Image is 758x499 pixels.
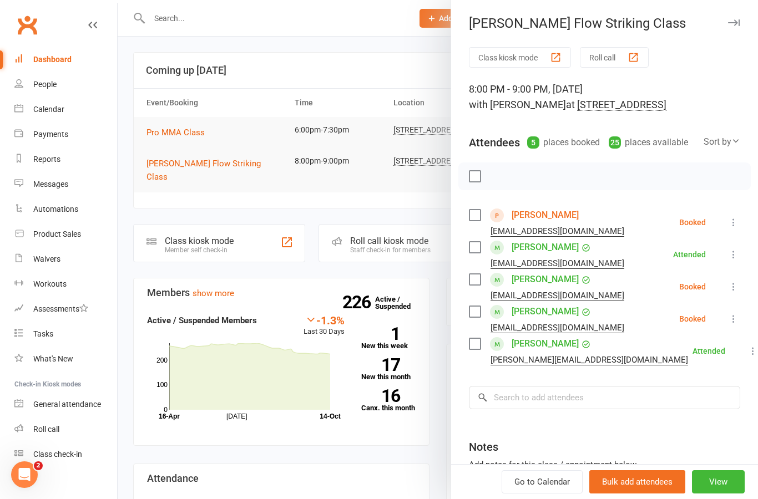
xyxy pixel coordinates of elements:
div: 8:00 PM - 9:00 PM, [DATE] [469,82,740,113]
div: Roll call [33,425,59,434]
div: Booked [679,218,706,226]
a: People [14,72,117,97]
button: Class kiosk mode [469,47,571,68]
div: Dashboard [33,55,72,64]
div: Calendar [33,105,64,114]
a: [PERSON_NAME] [512,303,579,320]
a: Automations [14,197,117,222]
a: Assessments [14,297,117,322]
a: Product Sales [14,222,117,247]
div: Add notes for this class / appointment below [469,458,740,471]
div: People [33,80,57,89]
button: Bulk add attendees [589,470,685,493]
button: View [692,470,745,493]
div: 25 [609,136,621,149]
span: 2 [34,461,43,470]
a: Waivers [14,247,117,272]
a: Go to Calendar [502,470,583,493]
span: at [566,99,666,111]
span: with [PERSON_NAME] [469,99,566,110]
div: Automations [33,205,78,213]
div: Attended [693,347,725,355]
a: General attendance kiosk mode [14,392,117,417]
div: places available [609,135,688,150]
div: Reports [33,155,60,164]
div: Class check-in [33,450,82,459]
a: Calendar [14,97,117,122]
input: Search to add attendees [469,386,740,409]
div: What's New [33,354,73,363]
iframe: Intercom live chat [11,461,38,488]
div: Notes [469,439,498,455]
a: Tasks [14,322,117,347]
div: Booked [679,315,706,323]
a: Payments [14,122,117,147]
a: [PERSON_NAME] [512,271,579,288]
div: General attendance [33,400,101,409]
a: Roll call [14,417,117,442]
a: [PERSON_NAME] [512,335,579,353]
a: Reports [14,147,117,172]
a: Dashboard [14,47,117,72]
div: Attendees [469,135,520,150]
button: Roll call [580,47,649,68]
div: Assessments [33,304,88,313]
a: [PERSON_NAME] [512,206,579,224]
div: [PERSON_NAME] Flow Striking Class [451,16,758,31]
div: places booked [527,135,600,150]
div: Waivers [33,254,60,263]
div: Tasks [33,329,53,338]
div: Payments [33,130,68,139]
div: Attended [673,251,706,258]
div: Workouts [33,279,67,288]
div: Messages [33,180,68,189]
div: Booked [679,283,706,291]
a: Messages [14,172,117,197]
a: Class kiosk mode [14,442,117,467]
div: Sort by [704,135,740,149]
div: 5 [527,136,539,149]
div: Product Sales [33,230,81,238]
a: [PERSON_NAME] [512,238,579,256]
a: Workouts [14,272,117,297]
a: What's New [14,347,117,371]
a: Clubworx [13,11,41,39]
